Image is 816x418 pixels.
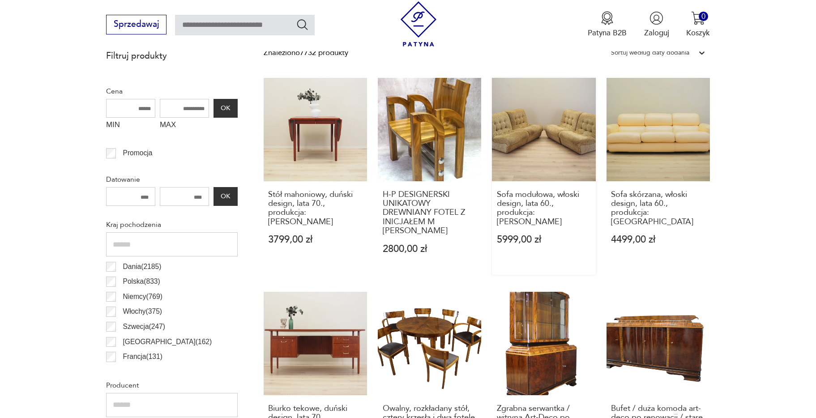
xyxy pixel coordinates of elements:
p: Kraj pochodzenia [106,219,238,230]
a: Sofa skórzana, włoski design, lata 60., produkcja: WłochySofa skórzana, włoski design, lata 60., ... [607,78,710,275]
h3: Stół mahoniowy, duński design, lata 70., produkcja: [PERSON_NAME] [268,190,362,227]
p: [GEOGRAPHIC_DATA] ( 162 ) [123,336,212,348]
button: 0Koszyk [686,11,710,38]
label: MAX [160,118,209,135]
p: Niemcy ( 769 ) [123,291,162,303]
img: Ikonka użytkownika [649,11,663,25]
a: Stół mahoniowy, duński design, lata 70., produkcja: DaniaStół mahoniowy, duński design, lata 70.,... [264,78,367,275]
a: H-P DESIGNERSKI UNIKATOWY DREWNIANY FOTEL Z INICJAŁEM M JEDYNY J.SUHADOLCH-P DESIGNERSKI UNIKATOW... [378,78,481,275]
p: 5999,00 zł [497,235,591,244]
p: Filtruj produkty [106,50,238,62]
p: Patyna B2B [588,28,627,38]
p: Szwecja ( 247 ) [123,321,165,333]
button: Sprzedawaj [106,15,167,34]
p: Zaloguj [644,28,669,38]
p: Włochy ( 375 ) [123,306,162,317]
h3: Sofa skórzana, włoski design, lata 60., produkcja: [GEOGRAPHIC_DATA] [611,190,705,227]
p: Producent [106,380,238,391]
p: Polska ( 833 ) [123,276,160,287]
button: OK [214,99,238,118]
a: Sofa modułowa, włoski design, lata 60., produkcja: WłochySofa modułowa, włoski design, lata 60., ... [492,78,595,275]
a: Ikona medaluPatyna B2B [588,11,627,38]
p: Koszyk [686,28,710,38]
p: Promocja [123,147,152,159]
p: Datowanie [106,174,238,185]
div: Sortuj według daty dodania [611,47,689,59]
button: Zaloguj [644,11,669,38]
img: Patyna - sklep z meblami i dekoracjami vintage [396,1,441,47]
p: 2800,00 zł [383,244,477,254]
h3: H-P DESIGNERSKI UNIKATOWY DREWNIANY FOTEL Z INICJAŁEM M [PERSON_NAME] [383,190,477,236]
a: Sprzedawaj [106,21,167,29]
h3: Sofa modułowa, włoski design, lata 60., produkcja: [PERSON_NAME] [497,190,591,227]
img: Ikona medalu [600,11,614,25]
p: Cena [106,85,238,97]
p: 3799,00 zł [268,235,362,244]
p: Francja ( 131 ) [123,351,162,363]
div: 0 [699,12,708,21]
p: 4499,00 zł [611,235,705,244]
div: Znaleziono 7732 produkty [264,47,348,59]
button: Patyna B2B [588,11,627,38]
button: Szukaj [296,18,309,31]
p: Dania ( 2185 ) [123,261,161,273]
img: Ikona koszyka [691,11,705,25]
label: MIN [106,118,155,135]
p: Czechy ( 118 ) [123,366,162,378]
button: OK [214,187,238,206]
